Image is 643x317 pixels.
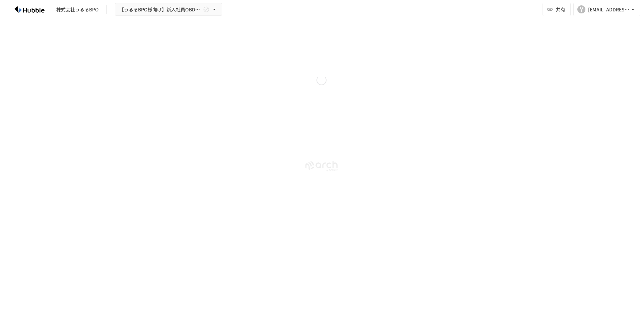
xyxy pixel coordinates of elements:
[119,5,202,14] span: 【うるるBPO様向け】新入社員OBD用Arch
[588,5,630,14] div: [EMAIL_ADDRESS][DOMAIN_NAME]
[543,3,571,16] button: 共有
[8,4,51,15] img: HzDRNkGCf7KYO4GfwKnzITak6oVsp5RHeZBEM1dQFiQ
[577,5,585,13] div: Y
[56,6,98,13] div: 株式会社うるるBPO
[115,3,222,16] button: 【うるるBPO様向け】新入社員OBD用Arch
[556,6,565,13] span: 共有
[573,3,640,16] button: Y[EMAIL_ADDRESS][DOMAIN_NAME]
